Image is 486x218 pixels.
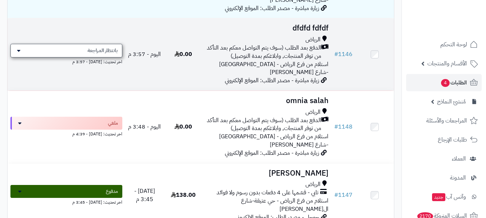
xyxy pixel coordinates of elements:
[432,193,445,201] span: جديد
[108,120,118,127] span: ملغي
[305,108,321,116] span: الرياض
[406,169,482,186] a: المدونة
[305,180,321,189] span: الرياض
[225,149,319,157] span: زيارة مباشرة - مصدر الطلب: الموقع الإلكتروني
[334,50,338,59] span: #
[334,122,353,131] a: #1148
[427,59,467,69] span: الأقسام والمنتجات
[441,79,450,87] span: 4
[431,192,466,202] span: وآتس آب
[440,78,467,88] span: الطلبات
[406,131,482,148] a: طلبات الإرجاع
[128,50,161,59] span: اليوم - 3:57 م
[450,173,466,183] span: المدونة
[106,188,118,195] span: مدفوع
[334,191,353,199] a: #1147
[241,196,328,213] span: استلام من فرع الرياض - حي عتيقة-شارع ال[PERSON_NAME]
[426,116,467,126] span: المراجعات والأسئلة
[406,74,482,91] a: الطلبات4
[334,50,353,59] a: #1146
[171,191,196,199] span: 138.00
[128,122,161,131] span: اليوم - 3:48 م
[205,97,328,105] h3: omnia salah
[10,198,122,205] div: اخر تحديث: [DATE] - 3:45 م
[452,154,466,164] span: العملاء
[205,169,328,177] h3: [PERSON_NAME]
[225,4,319,13] span: زيارة مباشرة - مصدر الطلب: الموقع الإلكتروني
[437,97,466,107] span: مُنشئ النماذج
[217,189,318,197] span: تابي - قسّمها على 4 دفعات بدون رسوم ولا فوائد
[406,112,482,129] a: المراجعات والأسئلة
[334,191,338,199] span: #
[205,24,328,32] h3: dfdfd fdfdf
[406,150,482,167] a: العملاء
[205,116,321,133] span: الدفع بعد الطلب (سوف يتم التواصل معكم بعد التأكد من توفر المنتجات, وابلاغكم بمدة التوصيل)
[334,122,338,131] span: #
[87,47,118,54] span: بانتظار المراجعة
[219,132,328,149] span: استلام من فرع الرياض - [GEOGRAPHIC_DATA] -شارع [PERSON_NAME]
[10,57,122,65] div: اخر تحديث: [DATE] - 3:57 م
[174,50,192,59] span: 0.00
[225,76,319,85] span: زيارة مباشرة - مصدر الطلب: الموقع الإلكتروني
[305,36,321,44] span: الرياض
[406,188,482,205] a: وآتس آبجديد
[406,36,482,53] a: لوحة التحكم
[438,135,467,145] span: طلبات الإرجاع
[134,187,155,204] span: [DATE] - 3:45 م
[219,60,328,77] span: استلام من فرع الرياض - [GEOGRAPHIC_DATA] -شارع [PERSON_NAME]
[205,44,321,60] span: الدفع بعد الطلب (سوف يتم التواصل معكم بعد التأكد من توفر المنتجات, وابلاغكم بمدة التوصيل)
[174,122,192,131] span: 0.00
[10,130,122,137] div: اخر تحديث: [DATE] - 4:39 م
[440,40,467,50] span: لوحة التحكم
